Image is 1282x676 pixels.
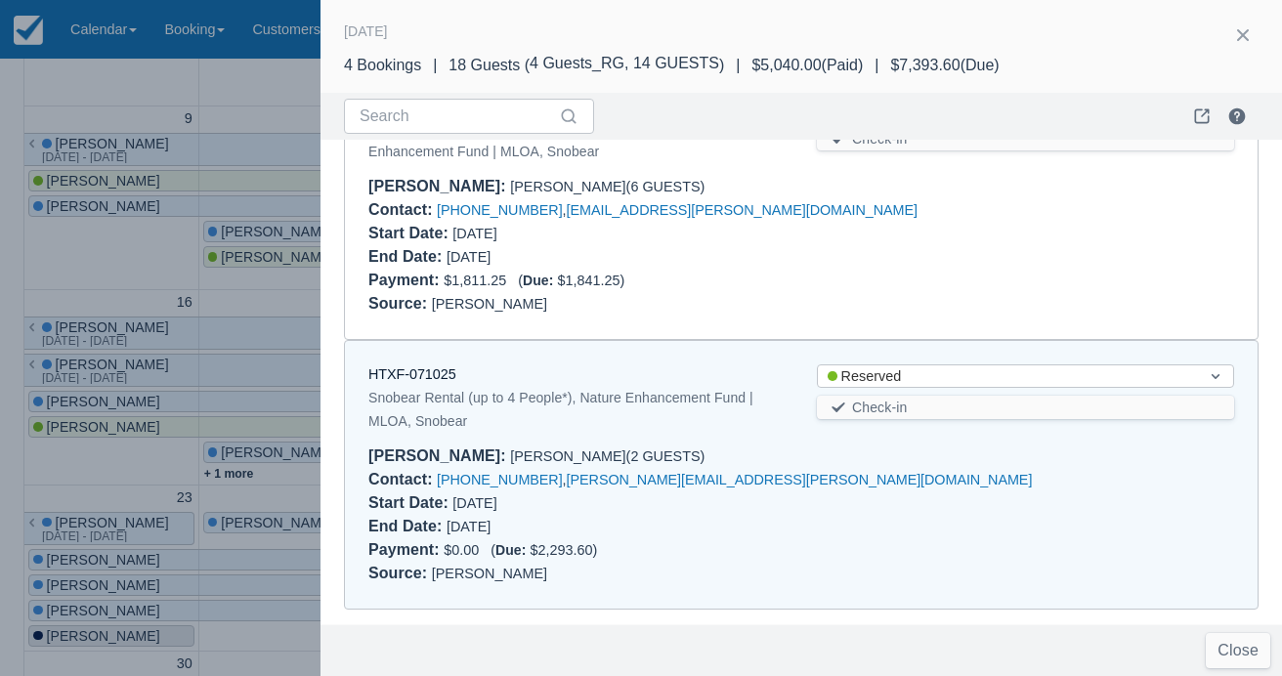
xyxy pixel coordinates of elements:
[1206,633,1270,668] button: Close
[368,248,447,265] div: End Date :
[368,491,786,515] div: [DATE]
[368,386,786,433] div: Snobear Rental (up to 4 People*), Nature Enhancement Fund | MLOA, Snobear
[368,269,1234,292] div: $1,811.25
[368,245,786,269] div: [DATE]
[437,202,563,218] a: [PHONE_NUMBER]
[567,472,1033,487] a: [PERSON_NAME][EMAIL_ADDRESS][PERSON_NAME][DOMAIN_NAME]
[724,54,751,77] div: |
[1206,366,1225,386] span: Dropdown icon
[344,20,388,43] div: [DATE]
[863,54,890,77] div: |
[360,99,555,134] input: Search
[368,518,447,534] div: End Date :
[344,54,421,77] div: 4 Bookings
[751,54,863,77] div: $5,040.00 ( Paid )
[368,366,456,382] a: HTXF-071025
[421,54,449,77] div: |
[368,198,1234,222] div: ,
[491,542,597,558] span: ( $2,293.60 )
[368,565,432,581] div: Source :
[368,468,1234,491] div: ,
[567,202,918,218] a: [EMAIL_ADDRESS][PERSON_NAME][DOMAIN_NAME]
[495,542,530,558] div: Due:
[368,201,437,218] div: Contact :
[449,54,724,77] div: 18 Guests
[368,225,452,241] div: Start Date :
[368,116,786,163] div: Snobear Excursion w/ Guide (up to 3 People*), Nature Enhancement Fund | MLOA, Snobear
[817,396,1234,419] button: Check-in
[518,273,624,288] span: ( $1,841.25 )
[368,541,444,558] div: Payment :
[368,178,510,194] div: [PERSON_NAME] :
[525,54,725,73] div: ( )
[368,538,1234,562] div: $0.00
[530,54,719,73] span: 4 Guests_RG, 14 GUESTS
[368,295,432,312] div: Source :
[368,447,510,464] div: [PERSON_NAME] :
[368,444,1234,468] div: [PERSON_NAME] (2 GUESTS)
[368,175,1234,198] div: [PERSON_NAME] (6 GUESTS)
[368,272,444,288] div: Payment :
[368,292,1234,316] div: [PERSON_NAME]
[368,515,786,538] div: [DATE]
[368,471,437,487] div: Contact :
[523,273,557,288] div: Due:
[368,494,452,511] div: Start Date :
[437,472,563,487] a: [PHONE_NUMBER]
[828,366,1188,388] div: Reserved
[368,222,786,245] div: [DATE]
[890,54,999,77] div: $7,393.60 ( Due )
[368,562,1234,585] div: [PERSON_NAME]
